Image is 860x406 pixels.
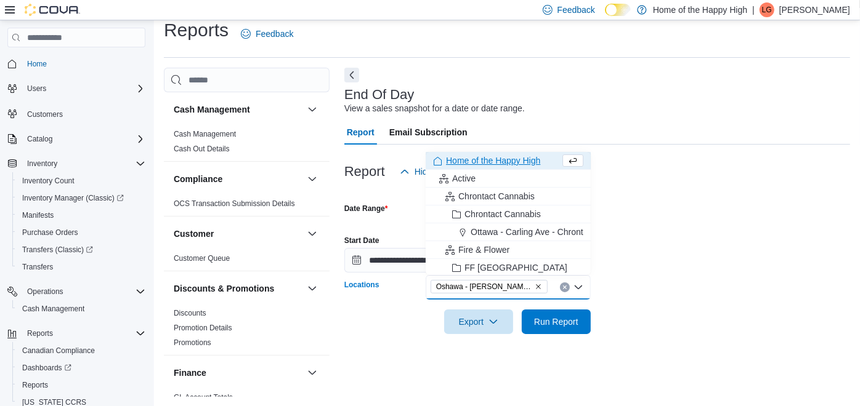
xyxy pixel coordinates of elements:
[22,245,93,255] span: Transfers (Classic)
[344,236,379,245] label: Start Date
[174,323,232,333] span: Promotion Details
[174,228,302,240] button: Customer
[452,172,476,185] span: Active
[174,103,302,116] button: Cash Management
[22,106,145,121] span: Customers
[22,380,48,390] span: Reports
[174,282,302,295] button: Discounts & Promotions
[522,309,591,334] button: Run Report
[22,284,68,299] button: Operations
[174,103,250,116] h3: Cash Management
[174,338,211,348] span: Promotions
[22,326,145,341] span: Reports
[426,170,591,188] button: Active
[12,300,150,317] button: Cash Management
[174,199,295,209] span: OCS Transaction Submission Details
[2,325,150,342] button: Reports
[2,105,150,122] button: Customers
[174,309,206,317] a: Discounts
[305,226,320,241] button: Customer
[415,165,479,178] span: Hide Parameters
[426,152,591,170] button: Home of the Happy High
[2,283,150,300] button: Operations
[27,328,53,338] span: Reports
[464,208,541,220] span: Chrontact Cannabis
[174,129,236,139] span: Cash Management
[344,204,388,213] label: Date Range
[344,102,525,115] div: View a sales snapshot for a date or date range.
[17,343,100,358] a: Canadian Compliance
[17,242,98,257] a: Transfers (Classic)
[22,228,78,237] span: Purchase Orders
[12,207,150,224] button: Manifests
[22,326,58,341] button: Reports
[22,262,53,272] span: Transfers
[344,68,359,82] button: Next
[174,282,274,295] h3: Discounts & Promotions
[174,145,230,153] a: Cash Out Details
[27,59,47,69] span: Home
[17,208,145,223] span: Manifests
[574,282,583,292] button: Close list of options
[12,172,150,189] button: Inventory Count
[17,378,53,392] a: Reports
[174,254,230,263] a: Customer Queue
[305,172,320,186] button: Compliance
[2,80,150,97] button: Users
[22,176,75,186] span: Inventory Count
[395,159,484,184] button: Hide Parameters
[426,223,591,241] button: Ottawa - Carling Ave - Chrontact Cannabis
[12,241,150,258] a: Transfers (Classic)
[27,134,52,144] span: Catalog
[17,191,145,205] span: Inventory Manager (Classic)
[347,120,375,145] span: Report
[236,22,298,46] a: Feedback
[164,251,330,271] div: Customer
[22,132,145,146] span: Catalog
[22,132,57,146] button: Catalog
[752,2,755,17] p: |
[2,130,150,148] button: Catalog
[344,87,415,102] h3: End Of Day
[174,228,214,240] h3: Customer
[558,4,595,16] span: Feedback
[164,306,330,355] div: Discounts & Promotions
[426,259,591,277] button: FF [GEOGRAPHIC_DATA]
[426,241,591,259] button: Fire & Flower
[174,144,230,154] span: Cash Out Details
[446,154,540,167] span: Home of the Happy High
[444,309,513,334] button: Export
[17,173,145,188] span: Inventory Count
[760,2,774,17] div: Liam Goff
[431,280,548,293] span: Oshawa - Gibb St - Friendly Stranger
[17,191,129,205] a: Inventory Manager (Classic)
[174,173,302,185] button: Compliance
[426,188,591,205] button: Chrontact Cannabis
[22,304,84,314] span: Cash Management
[344,280,379,290] label: Locations
[458,190,535,202] span: Chrontact Cannabis
[27,109,63,119] span: Customers
[17,378,145,392] span: Reports
[17,301,89,316] a: Cash Management
[12,342,150,359] button: Canadian Compliance
[174,338,211,347] a: Promotions
[174,324,232,332] a: Promotion Details
[174,253,230,263] span: Customer Queue
[174,173,222,185] h3: Compliance
[17,225,145,240] span: Purchase Orders
[17,225,83,240] a: Purchase Orders
[27,159,57,169] span: Inventory
[256,28,293,40] span: Feedback
[22,284,145,299] span: Operations
[174,393,233,402] a: GL Account Totals
[17,208,59,223] a: Manifests
[22,57,52,71] a: Home
[344,248,463,273] input: Press the down key to open a popover containing a calendar.
[560,282,570,292] button: Clear input
[174,367,302,379] button: Finance
[22,156,62,171] button: Inventory
[305,281,320,296] button: Discounts & Promotions
[605,4,631,17] input: Dark Mode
